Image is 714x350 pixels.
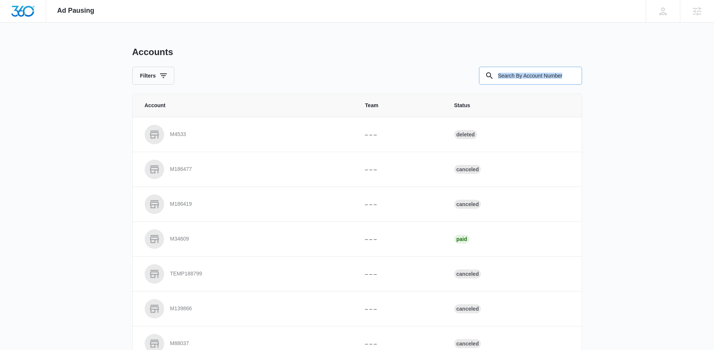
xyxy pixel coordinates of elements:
[57,7,94,15] span: Ad Pausing
[145,264,347,284] a: TEMP188799
[454,165,481,174] div: Canceled
[454,304,481,313] div: Canceled
[170,166,192,173] p: M186477
[479,67,582,85] input: Search By Account Number
[145,102,347,109] span: Account
[170,305,192,313] p: M139866
[132,67,174,85] button: Filters
[365,340,436,348] p: – – –
[365,270,436,278] p: – – –
[145,160,347,179] a: M186477
[170,131,186,138] p: M4533
[365,131,436,139] p: – – –
[170,235,189,243] p: M34609
[365,166,436,174] p: – – –
[145,125,347,144] a: M4533
[145,299,347,319] a: M139866
[454,269,481,278] div: Canceled
[365,200,436,208] p: – – –
[170,200,192,208] p: M186419
[454,130,477,139] div: Deleted
[170,340,189,347] p: M88037
[454,102,570,109] span: Status
[132,46,173,58] h1: Accounts
[145,194,347,214] a: M186419
[454,200,481,209] div: Canceled
[365,102,436,109] span: Team
[454,339,481,348] div: Canceled
[365,305,436,313] p: – – –
[365,235,436,243] p: – – –
[145,229,347,249] a: M34609
[170,270,202,278] p: TEMP188799
[454,235,470,244] div: Paid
